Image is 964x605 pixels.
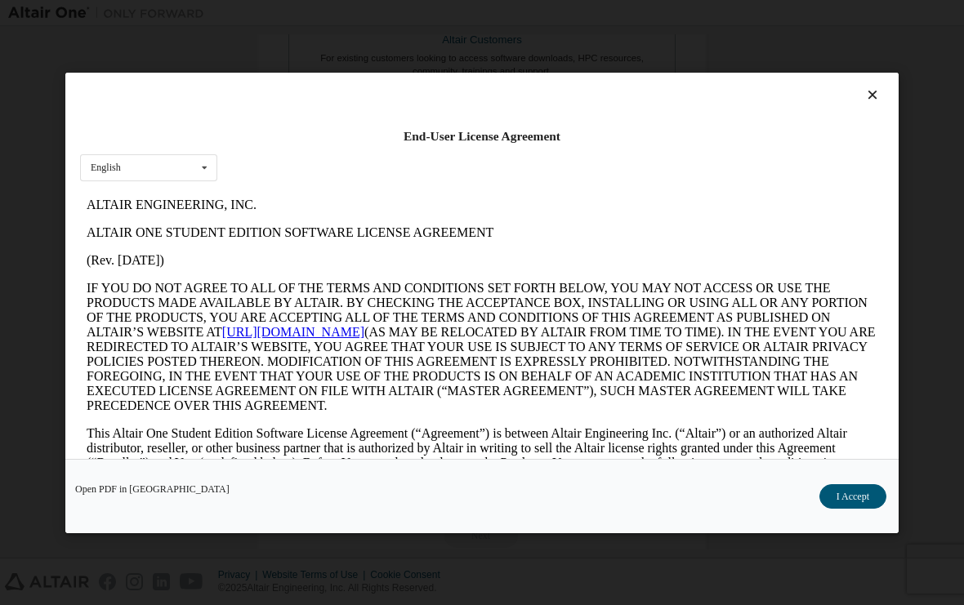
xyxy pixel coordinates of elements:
[7,90,797,222] p: IF YOU DO NOT AGREE TO ALL OF THE TERMS AND CONDITIONS SET FORTH BELOW, YOU MAY NOT ACCESS OR USE...
[7,34,797,49] p: ALTAIR ONE STUDENT EDITION SOFTWARE LICENSE AGREEMENT
[819,483,886,508] button: I Accept
[80,128,884,145] div: End-User License Agreement
[75,483,230,493] a: Open PDF in [GEOGRAPHIC_DATA]
[91,162,121,172] div: English
[142,134,284,148] a: [URL][DOMAIN_NAME]
[7,62,797,77] p: (Rev. [DATE])
[7,7,797,21] p: ALTAIR ENGINEERING, INC.
[7,235,797,309] p: This Altair One Student Edition Software License Agreement (“Agreement”) is between Altair Engine...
